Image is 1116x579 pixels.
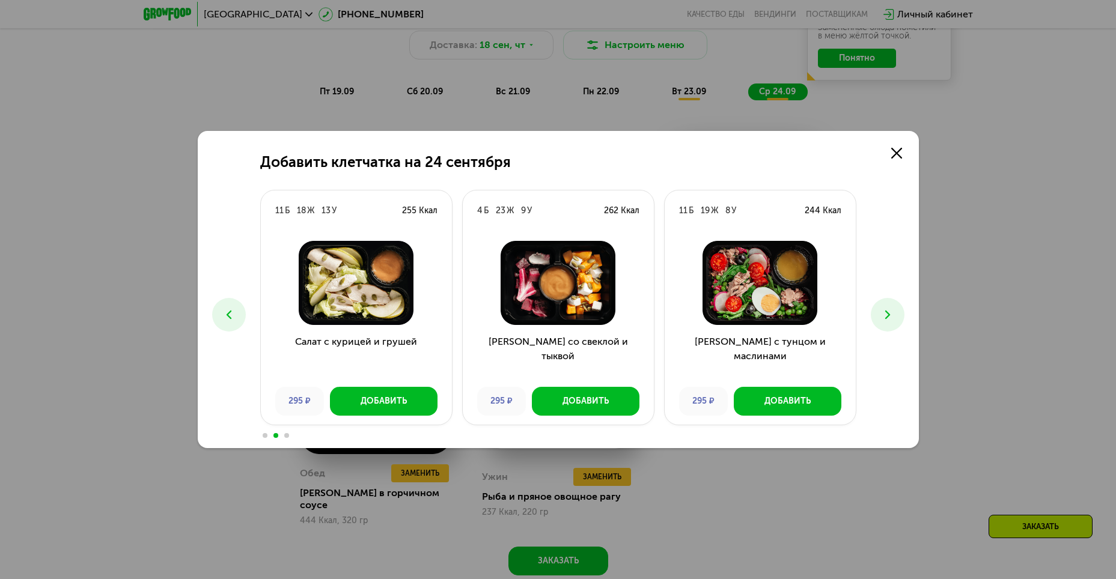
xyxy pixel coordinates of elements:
div: 9 [521,205,526,217]
div: 295 ₽ [679,387,728,416]
div: Ж [711,205,718,217]
button: Добавить [330,387,438,416]
div: Б [484,205,489,217]
div: 11 [679,205,688,217]
h3: [PERSON_NAME] с тунцом и маслинами [665,335,856,378]
button: Добавить [532,387,639,416]
button: Добавить [734,387,841,416]
div: 295 ₽ [477,387,526,416]
div: Добавить [563,395,609,407]
img: Салат со свеклой и тыквой [472,241,644,325]
div: У [332,205,337,217]
h3: [PERSON_NAME] со свеклой и тыквой [463,335,654,378]
div: 23 [496,205,505,217]
div: У [731,205,736,217]
div: Добавить [361,395,407,407]
div: Добавить [764,395,811,407]
div: 255 Ккал [402,205,438,217]
h3: Салат с курицей и грушей [261,335,452,378]
div: 4 [477,205,483,217]
div: 11 [275,205,284,217]
div: Ж [507,205,514,217]
div: Б [285,205,290,217]
div: 18 [297,205,306,217]
img: Салат с курицей и грушей [270,241,442,325]
div: 295 ₽ [275,387,324,416]
div: 13 [322,205,331,217]
div: Б [689,205,694,217]
div: 262 Ккал [604,205,639,217]
div: 8 [725,205,730,217]
div: У [527,205,532,217]
img: Салат с тунцом и маслинами [674,241,846,325]
h2: Добавить клетчатка на 24 сентября [260,154,511,171]
div: 19 [701,205,710,217]
div: 244 Ккал [805,205,841,217]
div: Ж [307,205,314,217]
